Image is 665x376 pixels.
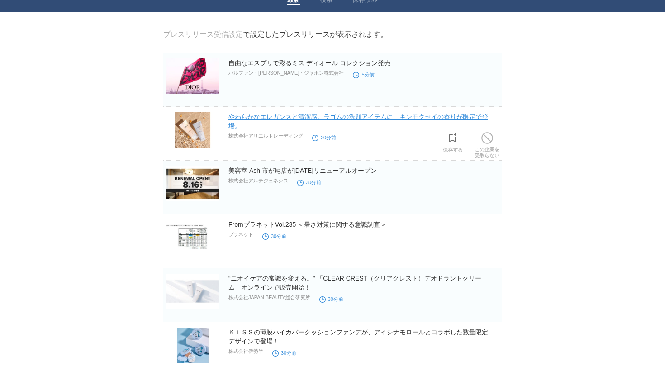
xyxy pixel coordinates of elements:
[166,220,219,255] img: FromプラネットVol.235 ＜暑さ対策に関する意識調査＞
[228,59,390,67] a: 自由なエスプリで彩るミス ディオール コレクション発売
[228,113,488,129] a: やわらかなエレガンスと清潔感。ラゴムの洗顔アイテムに、キンモクセイの香りが限定で登場。
[228,231,253,238] p: プラネット
[443,130,463,153] a: 保存する
[228,133,303,139] p: 株式会社アリエルトレーディング
[297,180,321,185] time: 30分前
[272,350,296,356] time: 30分前
[353,72,374,77] time: 5分前
[166,274,219,309] img: “ニオイケアの常識を変える。” 「CLEAR CREST（クリアクレスト）デオドラントクリーム」オンラインで販売開始！
[312,135,336,140] time: 20分前
[228,348,263,355] p: 株式会社伊勢半
[166,166,219,201] img: 美容室 Ash 市が尾店が8月16日（土）リニューアルオープン
[228,294,310,301] p: 株式会社JAPAN BEAUTY総合研究所
[228,221,386,228] a: FromプラネットVol.235 ＜暑さ対策に関する意識調査＞
[319,296,343,302] time: 30分前
[166,112,219,148] img: やわらかなエレガンスと清潔感。ラゴムの洗顔アイテムに、キンモクセイの香りが限定で登場。
[166,58,219,94] img: 自由なエスプリで彩るミス ディオール コレクション発売
[262,233,286,239] time: 30分前
[163,30,243,38] a: プレスリリース受信設定
[228,177,288,184] p: 株式会社アルテジェネシス
[228,70,344,76] p: パルファン・[PERSON_NAME]・ジャポン株式会社
[475,130,499,159] a: この企業を受取らない
[163,30,388,39] div: で設定したプレスリリースが表示されます。
[228,167,377,174] a: 美容室 Ash 市が尾店が[DATE]リニューアルオープン
[166,328,219,363] img: ＫｉＳＳの薄膜ハイカバークッションファンデが、アイシナモロールとコラボした数量限定デザインで登場！
[228,275,481,291] a: “ニオイケアの常識を変える。” 「CLEAR CREST（クリアクレスト）デオドラントクリーム」オンラインで販売開始！
[228,328,488,345] a: ＫｉＳＳの薄膜ハイカバークッションファンデが、アイシナモロールとコラボした数量限定デザインで登場！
